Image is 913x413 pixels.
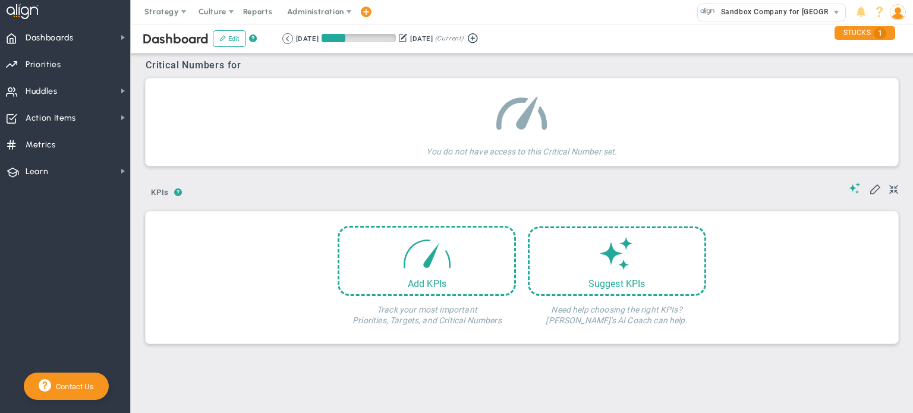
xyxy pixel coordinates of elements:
[890,4,906,20] img: 79555.Person.photo
[528,296,706,326] h4: Need help choosing the right KPIs? [PERSON_NAME]'s AI Coach can help.
[26,52,61,77] span: Priorities
[426,138,617,157] h4: You do not have access to this Critical Number set.
[322,34,396,42] div: Period Progress: 32% Day 30 of 91 with 61 remaining.
[339,278,514,289] div: Add KPIs
[146,183,174,202] span: KPIs
[700,4,715,19] img: 19399.Company.photo
[849,182,861,194] span: Suggestions (AI Feature)
[146,183,174,204] button: KPIs
[287,7,344,16] span: Administration
[869,182,881,194] span: Edit My KPIs
[338,296,516,326] h4: Track your most important Priorities, Targets, and Critical Numbers
[828,4,845,21] span: select
[835,26,895,40] div: STUCKS
[199,7,226,16] span: Culture
[435,33,464,44] span: (Current)
[26,159,48,184] span: Learn
[26,106,76,131] span: Action Items
[26,79,58,104] span: Huddles
[213,30,246,47] button: Edit
[530,278,704,289] div: Suggest KPIs
[144,7,179,16] span: Strategy
[282,33,293,44] button: Go to previous period
[715,4,876,20] span: Sandbox Company for [GEOGRAPHIC_DATA]
[26,26,74,51] span: Dashboards
[410,33,433,44] div: [DATE]
[874,27,886,39] span: 1
[143,31,209,47] span: Dashboard
[26,133,56,157] span: Metrics
[146,59,244,71] span: Critical Numbers for
[51,382,94,391] span: Contact Us
[296,33,319,44] div: [DATE]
